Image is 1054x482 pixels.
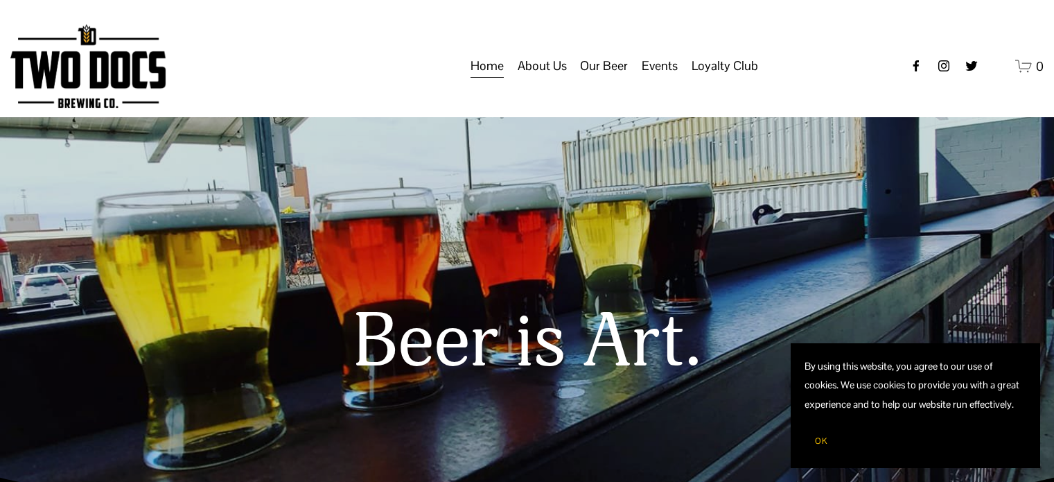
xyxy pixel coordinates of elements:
span: 0 [1036,58,1044,74]
a: folder dropdown [518,53,567,79]
a: folder dropdown [692,53,758,79]
a: instagram-unauth [937,59,951,73]
section: Cookie banner [791,343,1040,468]
span: About Us [518,54,567,78]
span: Loyalty Club [692,54,758,78]
a: folder dropdown [642,53,678,79]
span: Our Beer [580,54,628,78]
h1: Beer is Art. [42,301,1012,385]
span: OK [815,436,827,447]
a: twitter-unauth [965,59,978,73]
p: By using this website, you agree to our use of cookies. We use cookies to provide you with a grea... [805,357,1026,414]
a: folder dropdown [580,53,628,79]
a: Facebook [909,59,923,73]
img: Two Docs Brewing Co. [10,24,166,108]
button: OK [805,428,838,454]
a: Home [471,53,504,79]
a: 0 items in cart [1015,58,1044,75]
span: Events [642,54,678,78]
